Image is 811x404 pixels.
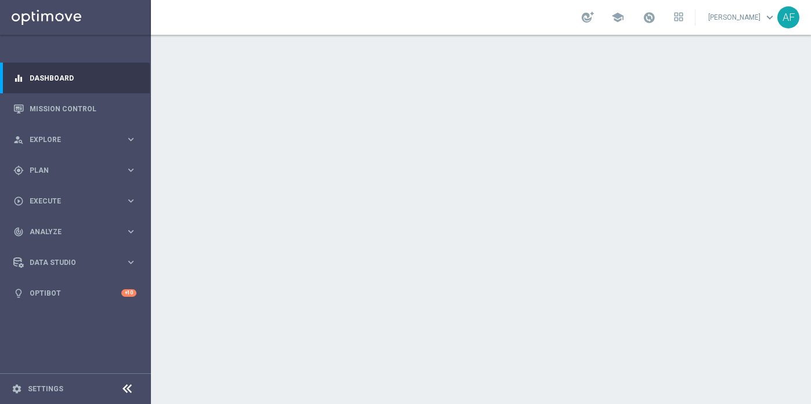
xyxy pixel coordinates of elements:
div: Execute [13,196,125,206]
span: keyboard_arrow_down [763,11,776,24]
a: [PERSON_NAME]keyboard_arrow_down [707,9,777,26]
a: Dashboard [30,63,136,93]
div: Analyze [13,227,125,237]
button: Data Studio keyboard_arrow_right [13,258,137,267]
a: Mission Control [30,93,136,124]
button: lightbulb Optibot +10 [13,289,137,298]
a: Settings [28,385,63,392]
div: Plan [13,165,125,176]
button: gps_fixed Plan keyboard_arrow_right [13,166,137,175]
i: keyboard_arrow_right [125,257,136,268]
span: school [611,11,624,24]
i: gps_fixed [13,165,24,176]
div: Optibot [13,278,136,308]
span: Data Studio [30,259,125,266]
div: Mission Control [13,93,136,124]
i: play_circle_outline [13,196,24,206]
div: Dashboard [13,63,136,93]
div: AF [777,6,799,28]
i: lightbulb [13,288,24,299]
span: Plan [30,167,125,174]
i: equalizer [13,73,24,83]
i: keyboard_arrow_right [125,134,136,145]
button: Mission Control [13,104,137,114]
button: person_search Explore keyboard_arrow_right [13,135,137,144]
i: track_changes [13,227,24,237]
span: Analyze [30,228,125,235]
div: Data Studio [13,257,125,268]
i: person_search [13,134,24,145]
div: +10 [121,289,136,297]
i: keyboard_arrow_right [125,195,136,206]
i: keyboard_arrow_right [125,226,136,237]
button: equalizer Dashboard [13,74,137,83]
i: settings [12,384,22,394]
span: Execute [30,198,125,205]
button: play_circle_outline Execute keyboard_arrow_right [13,196,137,206]
span: Explore [30,136,125,143]
button: track_changes Analyze keyboard_arrow_right [13,227,137,236]
i: keyboard_arrow_right [125,165,136,176]
div: Explore [13,134,125,145]
a: Optibot [30,278,121,308]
